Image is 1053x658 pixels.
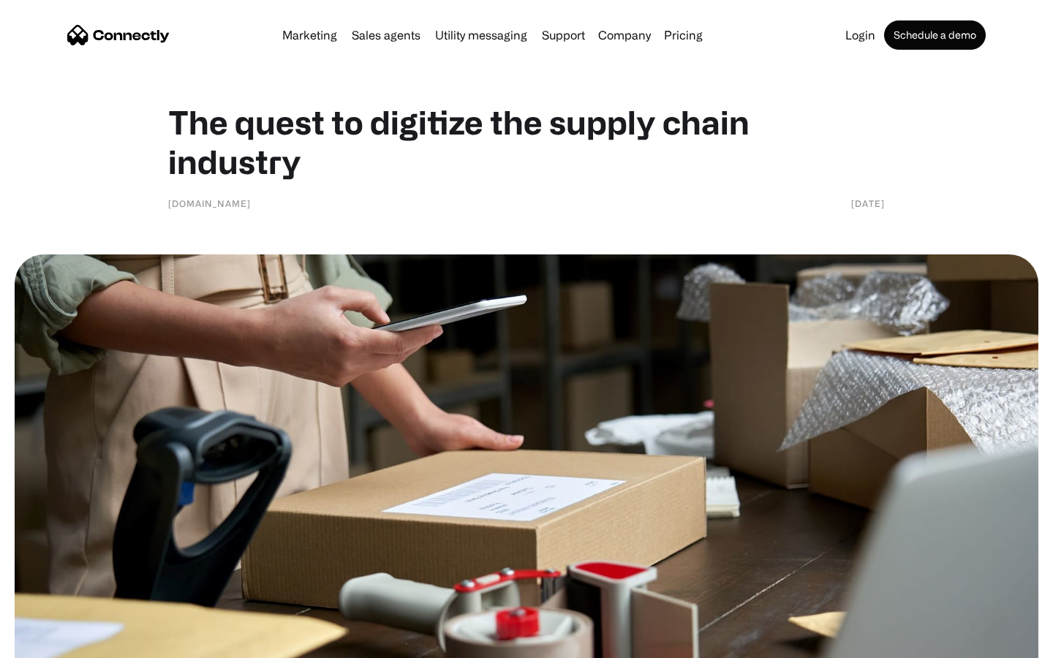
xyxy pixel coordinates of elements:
[658,29,709,41] a: Pricing
[29,632,88,653] ul: Language list
[839,29,881,41] a: Login
[168,102,885,181] h1: The quest to digitize the supply chain industry
[851,196,885,211] div: [DATE]
[598,25,651,45] div: Company
[429,29,533,41] a: Utility messaging
[884,20,986,50] a: Schedule a demo
[276,29,343,41] a: Marketing
[346,29,426,41] a: Sales agents
[536,29,591,41] a: Support
[15,632,88,653] aside: Language selected: English
[168,196,251,211] div: [DOMAIN_NAME]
